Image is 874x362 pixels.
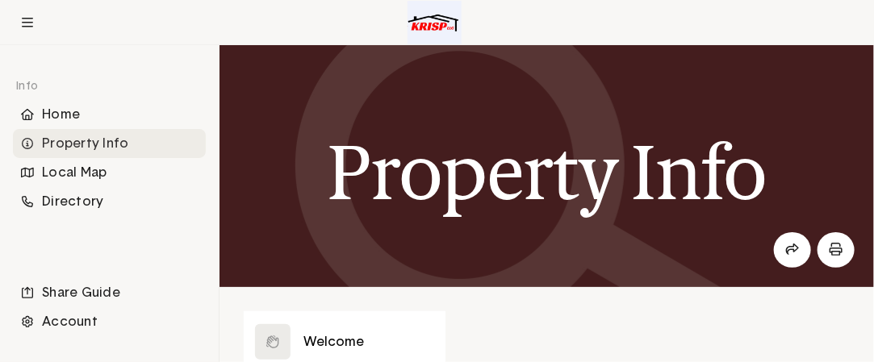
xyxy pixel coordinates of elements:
[13,307,206,336] div: Account
[328,130,767,215] h1: Property Info
[13,100,206,129] li: Navigation item
[13,100,206,129] div: Home
[13,187,206,216] li: Navigation item
[13,158,206,187] li: Navigation item
[13,158,206,187] div: Local Map
[13,129,206,158] div: Property Info
[13,187,206,216] div: Directory
[13,129,206,158] li: Navigation item
[408,1,462,44] img: Logo
[13,278,206,307] div: Share Guide
[13,307,206,336] li: Navigation item
[13,278,206,307] li: Navigation item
